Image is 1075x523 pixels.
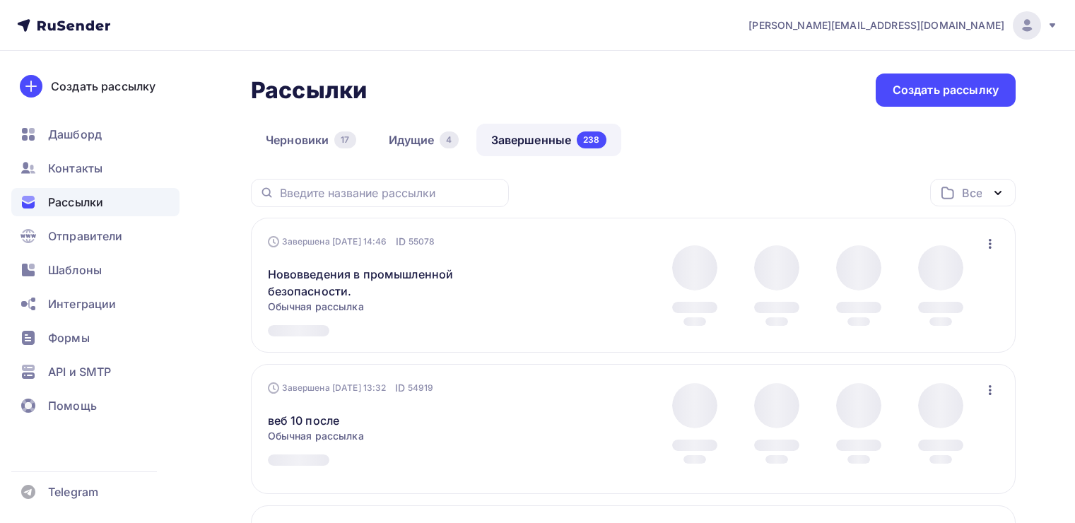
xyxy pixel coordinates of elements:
[48,126,102,143] span: Дашборд
[48,194,103,211] span: Рассылки
[48,483,98,500] span: Telegram
[280,185,500,201] input: Введите название рассылки
[893,82,999,98] div: Создать рассылку
[51,78,155,95] div: Создать рассылку
[748,18,1004,33] span: [PERSON_NAME][EMAIL_ADDRESS][DOMAIN_NAME]
[396,235,406,249] span: ID
[962,184,982,201] div: Все
[48,397,97,414] span: Помощь
[374,124,474,156] a: Идущие4
[748,11,1058,40] a: [PERSON_NAME][EMAIL_ADDRESS][DOMAIN_NAME]
[48,295,116,312] span: Интеграции
[268,300,364,314] span: Обычная рассылка
[11,324,180,352] a: Формы
[48,261,102,278] span: Шаблоны
[48,160,102,177] span: Контакты
[268,412,340,429] a: веб 10 после
[48,329,90,346] span: Формы
[48,363,111,380] span: API и SMTP
[251,124,371,156] a: Черновики17
[408,381,434,395] span: 54919
[11,120,180,148] a: Дашборд
[48,228,123,245] span: Отправители
[251,76,367,105] h2: Рассылки
[930,179,1016,206] button: Все
[11,154,180,182] a: Контакты
[11,256,180,284] a: Шаблоны
[440,131,458,148] div: 4
[577,131,606,148] div: 238
[11,188,180,216] a: Рассылки
[476,124,621,156] a: Завершенные238
[11,222,180,250] a: Отправители
[268,381,434,395] div: Завершена [DATE] 13:32
[268,429,364,443] span: Обычная рассылка
[334,131,356,148] div: 17
[409,235,435,249] span: 55078
[395,381,405,395] span: ID
[268,266,510,300] a: Нововведения в промышленной безопасности.
[268,235,435,249] div: Завершена [DATE] 14:46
